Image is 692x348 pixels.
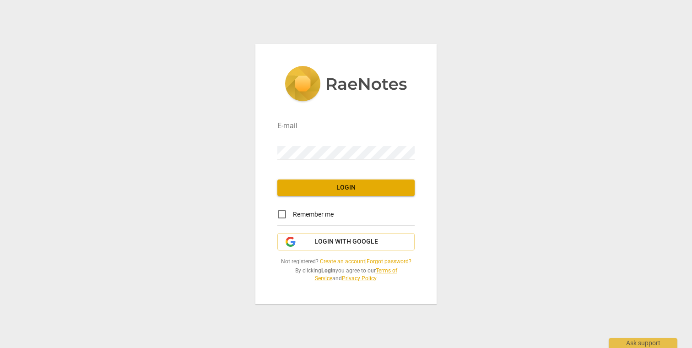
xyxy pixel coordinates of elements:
span: Login [285,183,407,192]
b: Login [321,267,335,274]
span: Login with Google [314,237,378,246]
button: Login with Google [277,233,415,250]
button: Login [277,179,415,196]
a: Privacy Policy [342,275,376,282]
a: Create an account [320,258,365,265]
span: Not registered? | [277,258,415,266]
span: Remember me [293,210,334,219]
img: 5ac2273c67554f335776073100b6d88f.svg [285,66,407,103]
span: By clicking you agree to our and . [277,267,415,282]
a: Terms of Service [315,267,397,282]
div: Ask support [609,338,677,348]
a: Forgot password? [367,258,411,265]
